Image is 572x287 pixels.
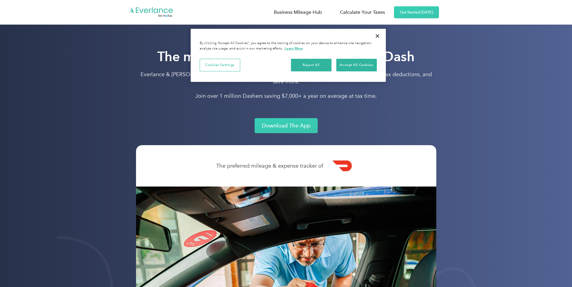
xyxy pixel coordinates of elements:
[129,7,174,18] img: Everlance logo
[371,29,384,43] button: Close
[191,29,386,82] div: Cookie banner
[255,118,318,133] a: Download The App
[191,29,386,82] div: Privacy
[329,152,356,179] img: Doordash logo
[336,59,377,71] button: Accept All Cookies
[285,46,303,50] a: More information about your privacy, opens in a new tab
[200,59,240,71] button: Cookies Settings
[216,162,329,170] div: The preferred mileage & expense tracker of
[136,71,436,100] p: Everlance & [PERSON_NAME] teamed up to help [PERSON_NAME] track miles automatically, find tax ded...
[334,7,391,18] a: Calculate Your Taxes
[394,6,439,18] a: Get Started [DATE]
[291,59,331,71] button: Reject All
[200,41,377,51] div: By clicking “Accept All Cookies”, you agree to the storing of cookies on your device to enhance s...
[136,48,436,65] h1: The mileage & expense app for DoorDash
[268,7,328,18] a: Business Mileage Hub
